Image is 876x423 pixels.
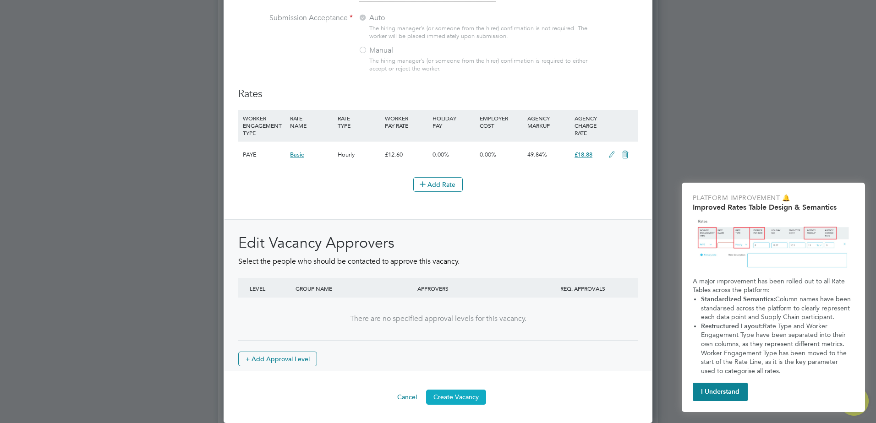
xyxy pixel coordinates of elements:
button: I Understand [693,383,748,401]
span: £18.88 [575,151,592,158]
div: PAYE [241,141,288,168]
button: Create Vacancy [426,390,486,404]
div: RATE NAME [288,110,335,134]
button: Add Rate [413,177,463,192]
strong: Restructured Layout: [701,322,763,330]
div: The hiring manager's (or someone from the hirer) confirmation is not required. The worker will be... [369,25,592,40]
p: A major improvement has been rolled out to all Rate Tables across the platform: [693,277,854,295]
h2: Improved Rates Table Design & Semantics [693,203,854,211]
span: 0.00% [480,151,496,158]
label: Manual [358,46,473,55]
div: WORKER ENGAGEMENT TYPE [241,110,288,141]
div: LEVEL [247,278,293,299]
span: 49.84% [527,151,547,158]
img: Updated Rates Table Design & Semantics [693,215,854,273]
div: RATE TYPE [335,110,383,134]
h2: Edit Vacancy Approvers [238,233,638,253]
strong: Standardized Semantics: [701,295,775,303]
div: There are no specified approval levels for this vacancy. [247,314,629,324]
p: Platform Improvement 🔔 [693,194,854,203]
div: EMPLOYER COST [477,110,525,134]
div: AGENCY MARKUP [525,110,572,134]
div: WORKER PAY RATE [383,110,430,134]
label: Submission Acceptance [238,13,353,23]
span: Select the people who should be contacted to approve this vacancy. [238,257,460,266]
button: Cancel [390,390,424,404]
div: £12.60 [383,141,430,168]
span: Basic [290,151,304,158]
h3: Rates [238,87,638,101]
div: REQ. APPROVALS [537,278,629,299]
div: HOLIDAY PAY [430,110,477,134]
button: + Add Approval Level [238,352,317,366]
div: APPROVERS [415,278,537,299]
div: Hourly [335,141,383,168]
div: Improved Rate Table Semantics [682,183,865,412]
div: GROUP NAME [293,278,415,299]
label: Auto [358,13,473,23]
span: 0.00% [433,151,449,158]
span: Column names have been standarised across the platform to clearly represent each data point and S... [701,295,853,321]
div: AGENCY CHARGE RATE [572,110,604,141]
span: Rate Type and Worker Engagement Type have been separated into their own columns, as they represen... [701,322,849,375]
div: The hiring manager's (or someone from the hirer) confirmation is required to either accept or rej... [369,57,592,73]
